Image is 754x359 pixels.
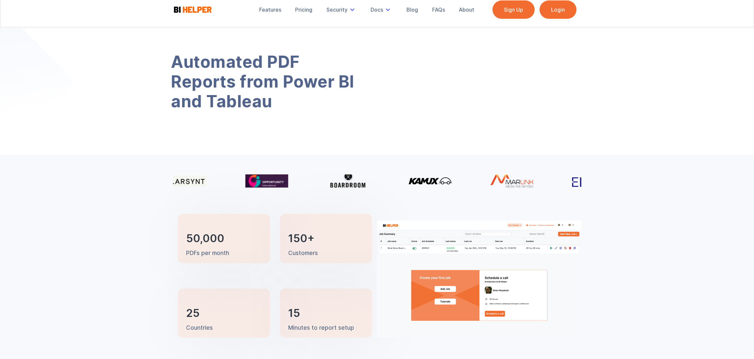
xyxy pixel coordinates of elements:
[371,6,383,13] div: Docs
[186,324,213,332] p: Countries
[540,0,576,19] a: Login
[432,6,445,13] div: FAQs
[326,6,348,13] div: Security
[402,2,423,17] a: Blog
[186,234,224,244] h3: 50,000
[186,308,200,318] h3: 25
[492,0,535,19] a: Sign Up
[406,6,418,13] div: Blog
[288,308,300,318] h3: 15
[163,175,206,186] img: Klarsynt logo
[288,324,354,332] p: Minutes to report setup
[288,234,315,244] h3: 150+
[428,2,450,17] a: FAQs
[295,6,312,13] div: Pricing
[459,6,474,13] div: About
[171,52,365,111] h1: Automated PDF Reports from Power BI and Tableau
[291,2,317,17] a: Pricing
[288,249,318,257] p: Customers
[322,2,361,17] div: Security
[259,6,281,13] div: Features
[186,249,229,257] p: PDFs per month
[255,2,286,17] a: Features
[366,2,397,17] div: Docs
[454,2,479,17] a: About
